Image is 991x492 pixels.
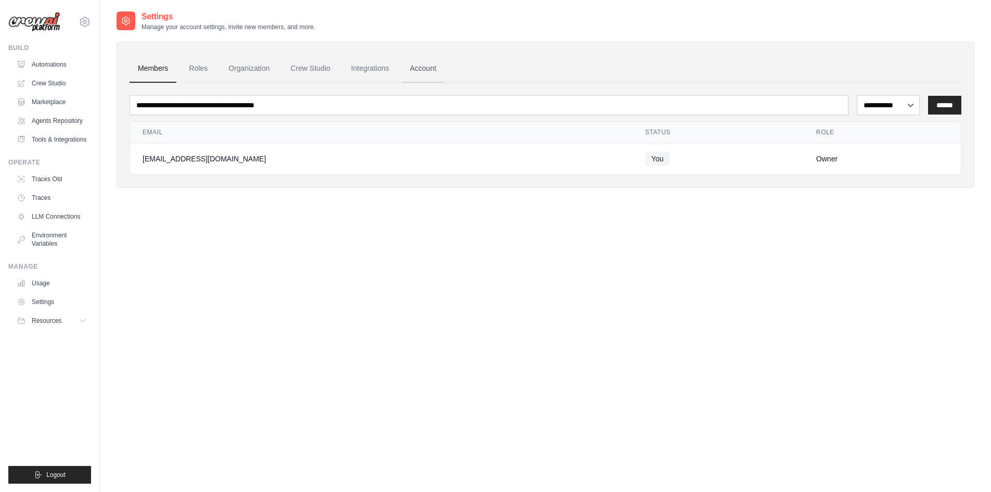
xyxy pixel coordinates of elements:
[645,152,670,166] span: You
[343,55,397,83] a: Integrations
[12,94,91,110] a: Marketplace
[12,131,91,148] a: Tools & Integrations
[8,466,91,484] button: Logout
[220,55,278,83] a: Organization
[141,23,315,31] p: Manage your account settings, invite new members, and more.
[12,112,91,129] a: Agents Repository
[181,55,216,83] a: Roles
[804,122,961,143] th: Role
[8,12,60,32] img: Logo
[8,262,91,271] div: Manage
[12,171,91,187] a: Traces Old
[12,75,91,92] a: Crew Studio
[12,208,91,225] a: LLM Connections
[130,122,633,143] th: Email
[12,275,91,292] a: Usage
[12,227,91,252] a: Environment Variables
[141,10,315,23] h2: Settings
[8,158,91,167] div: Operate
[12,190,91,206] a: Traces
[8,44,91,52] div: Build
[130,55,176,83] a: Members
[402,55,445,83] a: Account
[816,154,948,164] div: Owner
[46,471,66,479] span: Logout
[633,122,804,143] th: Status
[12,294,91,310] a: Settings
[12,312,91,329] button: Resources
[32,317,61,325] span: Resources
[282,55,339,83] a: Crew Studio
[143,154,620,164] div: [EMAIL_ADDRESS][DOMAIN_NAME]
[12,56,91,73] a: Automations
